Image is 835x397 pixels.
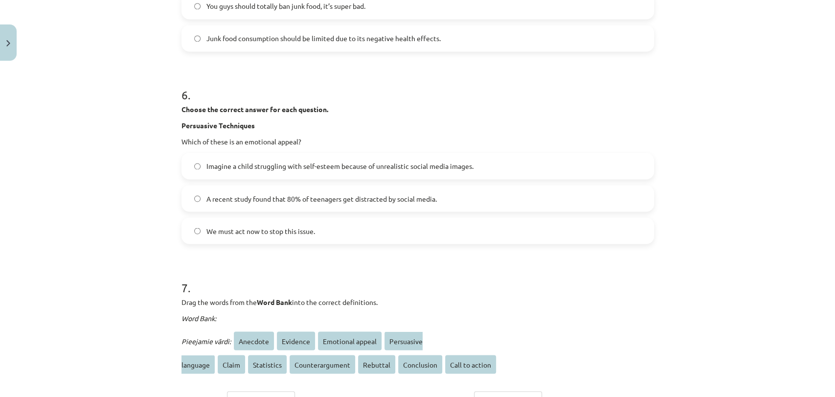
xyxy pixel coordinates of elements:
input: A recent study found that 80% of teenagers get distracted by social media. [194,195,201,202]
span: Evidence [277,331,315,350]
p: Drag the words from the into the correct definitions. [181,297,654,307]
span: Junk food consumption should be limited due to its negative health effects. [206,33,441,44]
span: Counterargument [290,355,355,374]
h1: 6 . [181,71,654,101]
span: Statistics [248,355,287,374]
span: Imagine a child struggling with self-esteem because of unrealistic social media images. [206,161,474,171]
i: Word Bank: [181,313,216,322]
h1: 7 . [181,263,654,294]
span: You guys should totally ban junk food, it’s super bad. [206,1,365,11]
b: Persuasive Techniques [181,121,255,130]
span: Rebuttal [358,355,395,374]
input: Junk food consumption should be limited due to its negative health effects. [194,35,201,42]
span: Call to action [445,355,496,374]
span: Emotional appeal [318,331,382,350]
span: We must act now to stop this issue. [206,226,315,236]
b: Word Bank [257,297,292,306]
span: Anecdote [234,331,274,350]
input: You guys should totally ban junk food, it’s super bad. [194,3,201,9]
span: Conclusion [398,355,442,374]
input: Imagine a child struggling with self-esteem because of unrealistic social media images. [194,163,201,169]
span: Claim [218,355,245,374]
strong: Choose the correct answer for each question. [181,105,328,114]
input: We must act now to stop this issue. [194,228,201,234]
img: icon-close-lesson-0947bae3869378f0d4975bcd49f059093ad1ed9edebbc8119c70593378902aed.svg [6,40,10,47]
p: Which of these is an emotional appeal? [181,137,654,147]
span: Pieejamie vārdi: [181,336,231,345]
span: A recent study found that 80% of teenagers get distracted by social media. [206,193,437,204]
